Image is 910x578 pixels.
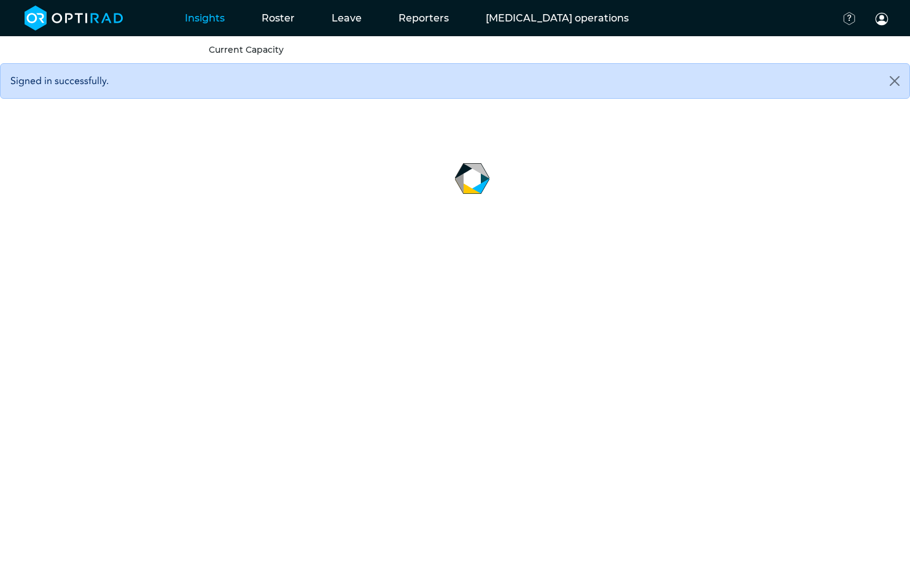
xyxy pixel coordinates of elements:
button: Close [880,64,909,98]
img: brand-opti-rad-logos-blue-and-white-d2f68631ba2948856bd03f2d395fb146ddc8fb01b4b6e9315ea85fa773367... [25,6,123,31]
a: Current Capacity [209,44,284,55]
